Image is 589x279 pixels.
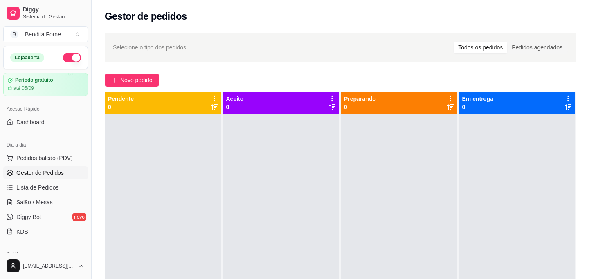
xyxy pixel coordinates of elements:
a: Dashboard [3,116,88,129]
span: B [10,30,18,38]
div: Loja aberta [10,53,44,62]
span: plus [111,77,117,83]
span: Selecione o tipo dos pedidos [113,43,186,52]
p: Aceito [226,95,244,103]
span: Diggy Bot [16,213,41,221]
span: Salão / Mesas [16,198,53,206]
button: Alterar Status [63,53,81,62]
a: Lista de Pedidos [3,181,88,194]
span: Pedidos balcão (PDV) [16,154,73,162]
article: Período gratuito [15,77,53,83]
a: KDS [3,225,88,238]
article: até 05/09 [13,85,34,92]
div: Todos os pedidos [454,42,507,53]
p: Em entrega [462,95,493,103]
a: Diggy Botnovo [3,210,88,223]
button: Pedidos balcão (PDV) [3,152,88,165]
div: Acesso Rápido [3,103,88,116]
button: Select a team [3,26,88,42]
p: 0 [226,103,244,111]
button: Novo pedido [105,74,159,87]
button: [EMAIL_ADDRESS][DOMAIN_NAME] [3,256,88,276]
p: 0 [462,103,493,111]
div: Dia a dia [3,138,88,152]
a: Período gratuitoaté 05/09 [3,73,88,96]
p: 0 [344,103,376,111]
span: Gestor de Pedidos [16,169,64,177]
span: Diggy [23,6,85,13]
span: [EMAIL_ADDRESS][DOMAIN_NAME] [23,263,75,269]
p: 0 [108,103,134,111]
span: Sistema de Gestão [23,13,85,20]
span: Lista de Pedidos [16,183,59,192]
div: Catálogo [3,248,88,261]
a: Gestor de Pedidos [3,166,88,179]
span: Novo pedido [120,76,153,85]
div: Bendita Forne ... [25,30,66,38]
a: Salão / Mesas [3,196,88,209]
span: Dashboard [16,118,45,126]
p: Pendente [108,95,134,103]
span: KDS [16,228,28,236]
h2: Gestor de pedidos [105,10,187,23]
p: Preparando [344,95,376,103]
div: Pedidos agendados [507,42,567,53]
a: DiggySistema de Gestão [3,3,88,23]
